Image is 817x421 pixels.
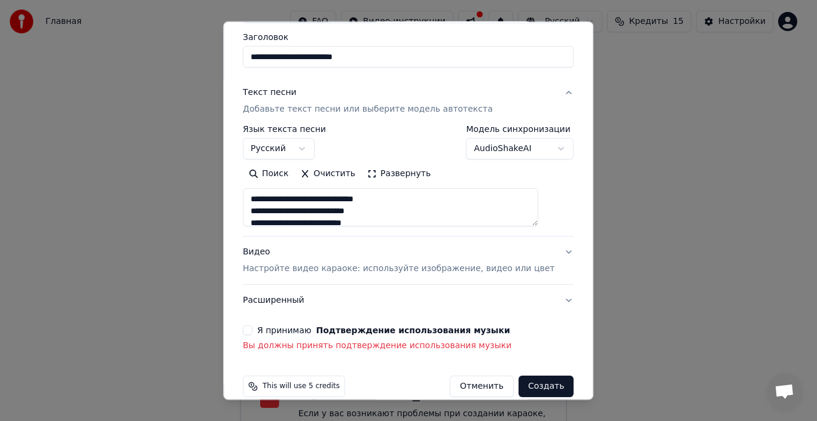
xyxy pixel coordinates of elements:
[519,376,574,397] button: Создать
[243,87,297,99] div: Текст песни
[243,340,574,352] p: Вы должны принять подтверждение использования музыки
[316,326,510,334] button: Я принимаю
[295,164,362,183] button: Очистить
[243,164,294,183] button: Поиск
[243,246,554,275] div: Видео
[243,77,574,125] button: Текст песниДобавьте текст песни или выберите модель автотекста
[467,125,574,133] label: Модель синхронизации
[243,263,554,275] p: Настройте видео караоке: используйте изображение, видео или цвет
[450,376,514,397] button: Отменить
[243,125,574,236] div: Текст песниДобавьте текст песни или выберите модель автотекста
[243,103,493,115] p: Добавьте текст песни или выберите модель автотекста
[243,125,326,133] label: Язык текста песни
[243,33,574,41] label: Заголовок
[257,326,510,334] label: Я принимаю
[243,285,574,316] button: Расширенный
[243,236,574,284] button: ВидеоНастройте видео караоке: используйте изображение, видео или цвет
[361,164,437,183] button: Развернуть
[263,382,340,391] span: This will use 5 credits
